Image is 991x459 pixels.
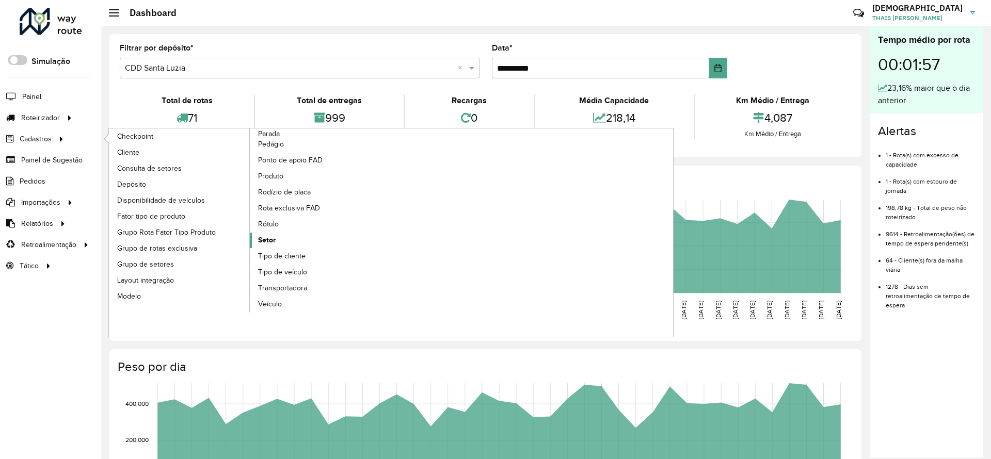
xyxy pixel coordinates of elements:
[878,124,975,139] h4: Alertas
[109,192,250,208] a: Disponibilidade de veículos
[258,187,311,198] span: Rodízio de placa
[818,301,824,319] text: [DATE]
[20,260,39,271] span: Tático
[125,437,149,444] text: 200,000
[886,143,975,169] li: 1 - Rota(s) com excesso de capacidade
[109,224,250,240] a: Grupo Rota Fator Tipo Produto
[258,267,307,277] span: Tipo de veículo
[715,301,722,319] text: [DATE]
[250,249,391,264] a: Tipo de cliente
[109,128,391,313] a: Parada
[117,195,205,206] span: Disponibilidade de veículos
[766,301,773,319] text: [DATE]
[886,195,975,222] li: 198,78 kg - Total de peso não roteirizado
[848,2,870,24] a: Contato Rápido
[458,62,467,74] span: Clear all
[117,211,185,222] span: Fator tipo de produto
[125,400,149,407] text: 400,000
[258,203,320,214] span: Rota exclusiva FAD
[250,137,391,152] a: Pedágio
[872,3,963,13] h3: [DEMOGRAPHIC_DATA]
[732,301,739,319] text: [DATE]
[21,112,60,123] span: Roteirizador
[878,33,975,47] div: Tempo médio por rota
[117,147,139,158] span: Cliente
[119,7,177,19] h2: Dashboard
[680,301,687,319] text: [DATE]
[122,94,251,107] div: Total de rotas
[117,163,182,174] span: Consulta de setores
[407,107,531,129] div: 0
[886,274,975,310] li: 1278 - Dias sem retroalimentação de tempo de espera
[117,131,153,142] span: Checkpoint
[117,227,216,238] span: Grupo Rota Fator Tipo Produto
[20,176,45,187] span: Pedidos
[109,160,250,176] a: Consulta de setores
[250,201,391,216] a: Rota exclusiva FAD
[21,155,83,166] span: Painel de Sugestão
[258,219,279,229] span: Rótulo
[407,94,531,107] div: Recargas
[109,256,250,272] a: Grupo de setores
[117,275,174,286] span: Layout integração
[697,129,849,139] div: Km Médio / Entrega
[886,169,975,195] li: 1 - Rota(s) com estouro de jornada
[258,107,401,129] div: 999
[117,259,174,270] span: Grupo de setores
[250,169,391,184] a: Produto
[109,144,250,160] a: Cliente
[118,359,851,374] h4: Peso por dia
[250,233,391,248] a: Setor
[109,176,250,192] a: Depósito
[697,94,849,107] div: Km Médio / Entrega
[537,107,691,129] div: 218,14
[122,107,251,129] div: 71
[258,128,280,139] span: Parada
[109,208,250,224] a: Fator tipo de produto
[20,134,52,144] span: Cadastros
[117,243,197,254] span: Grupo de rotas exclusiva
[872,13,963,23] span: THAIS [PERSON_NAME]
[250,217,391,232] a: Rótulo
[109,288,250,304] a: Modelo
[835,301,842,319] text: [DATE]
[258,299,282,309] span: Veículo
[120,42,194,54] label: Filtrar por depósito
[31,55,70,68] label: Simulação
[878,47,975,82] div: 00:01:57
[537,94,691,107] div: Média Capacidade
[21,239,76,250] span: Retroalimentação
[109,272,250,288] a: Layout integração
[697,301,704,319] text: [DATE]
[258,155,323,166] span: Ponto de apoio FAD
[697,107,849,129] div: 4,087
[258,139,284,150] span: Pedágio
[250,281,391,296] a: Transportadora
[258,251,306,261] span: Tipo de cliente
[886,248,975,274] li: 64 - Cliente(s) fora da malha viária
[109,128,250,144] a: Checkpoint
[258,94,401,107] div: Total de entregas
[117,291,141,302] span: Modelo
[250,265,391,280] a: Tipo de veículo
[492,42,513,54] label: Data
[878,82,975,107] div: 23,16% maior que o dia anterior
[21,197,60,208] span: Importações
[21,218,53,229] span: Relatórios
[784,301,790,319] text: [DATE]
[258,235,276,245] span: Setor
[22,91,41,102] span: Painel
[117,179,146,190] span: Depósito
[801,301,807,319] text: [DATE]
[109,240,250,256] a: Grupo de rotas exclusiva
[250,153,391,168] a: Ponto de apoio FAD
[886,222,975,248] li: 9614 - Retroalimentação(ões) de tempo de espera pendente(s)
[258,171,283,182] span: Produto
[258,283,307,293] span: Transportadora
[749,301,756,319] text: [DATE]
[709,58,727,78] button: Choose Date
[250,297,391,312] a: Veículo
[250,185,391,200] a: Rodízio de placa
